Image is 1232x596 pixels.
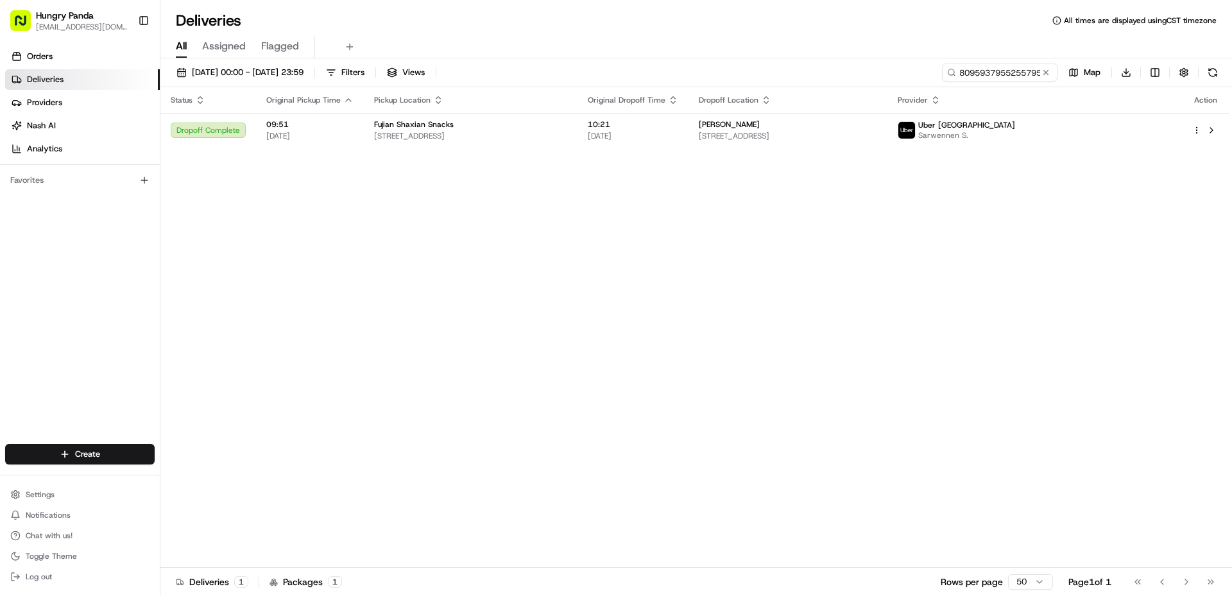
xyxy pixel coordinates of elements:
span: Deliveries [27,74,64,85]
button: Filters [320,64,370,81]
button: [EMAIL_ADDRESS][DOMAIN_NAME] [36,22,128,32]
span: Notifications [26,510,71,520]
button: Notifications [5,506,155,524]
span: [STREET_ADDRESS] [699,131,877,141]
span: Original Dropoff Time [588,95,665,105]
p: Rows per page [941,575,1003,588]
span: Analytics [27,143,62,155]
span: [PERSON_NAME] [699,119,760,130]
span: Providers [27,97,62,108]
button: [DATE] 00:00 - [DATE] 23:59 [171,64,309,81]
div: Packages [269,575,342,588]
img: uber-new-logo.jpeg [898,122,915,139]
div: 1 [234,576,248,588]
span: Map [1084,67,1100,78]
div: Deliveries [176,575,248,588]
span: [STREET_ADDRESS] [374,131,567,141]
span: Sarwennen S. [918,130,1015,140]
div: Favorites [5,170,155,191]
span: 10:21 [588,119,678,130]
a: Nash AI [5,115,160,136]
span: Create [75,448,100,460]
div: 1 [328,576,342,588]
a: Deliveries [5,69,160,90]
span: Orders [27,51,53,62]
a: Orders [5,46,160,67]
span: Dropoff Location [699,95,758,105]
span: Provider [898,95,928,105]
span: Original Pickup Time [266,95,341,105]
button: Map [1063,64,1106,81]
button: Toggle Theme [5,547,155,565]
span: [DATE] [588,131,678,141]
span: Nash AI [27,120,56,132]
span: Log out [26,572,52,582]
span: Uber [GEOGRAPHIC_DATA] [918,120,1015,130]
span: 09:51 [266,119,354,130]
input: Type to search [942,64,1057,81]
span: All [176,38,187,54]
span: Assigned [202,38,246,54]
a: Providers [5,92,160,113]
span: Status [171,95,193,105]
a: Analytics [5,139,160,159]
span: [DATE] [266,131,354,141]
span: Toggle Theme [26,551,77,561]
span: Chat with us! [26,531,73,541]
span: Pickup Location [374,95,431,105]
button: Hungry Panda [36,9,94,22]
span: Fujian Shaxian Snacks [374,119,454,130]
div: Page 1 of 1 [1068,575,1111,588]
span: [DATE] 00:00 - [DATE] 23:59 [192,67,304,78]
div: Action [1192,95,1219,105]
button: Hungry Panda[EMAIL_ADDRESS][DOMAIN_NAME] [5,5,133,36]
h1: Deliveries [176,10,241,31]
span: All times are displayed using CST timezone [1064,15,1217,26]
button: Views [381,64,431,81]
button: Create [5,444,155,464]
span: Filters [341,67,364,78]
button: Refresh [1204,64,1222,81]
button: Log out [5,568,155,586]
span: Flagged [261,38,299,54]
button: Chat with us! [5,527,155,545]
span: Views [402,67,425,78]
button: Settings [5,486,155,504]
span: Settings [26,490,55,500]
